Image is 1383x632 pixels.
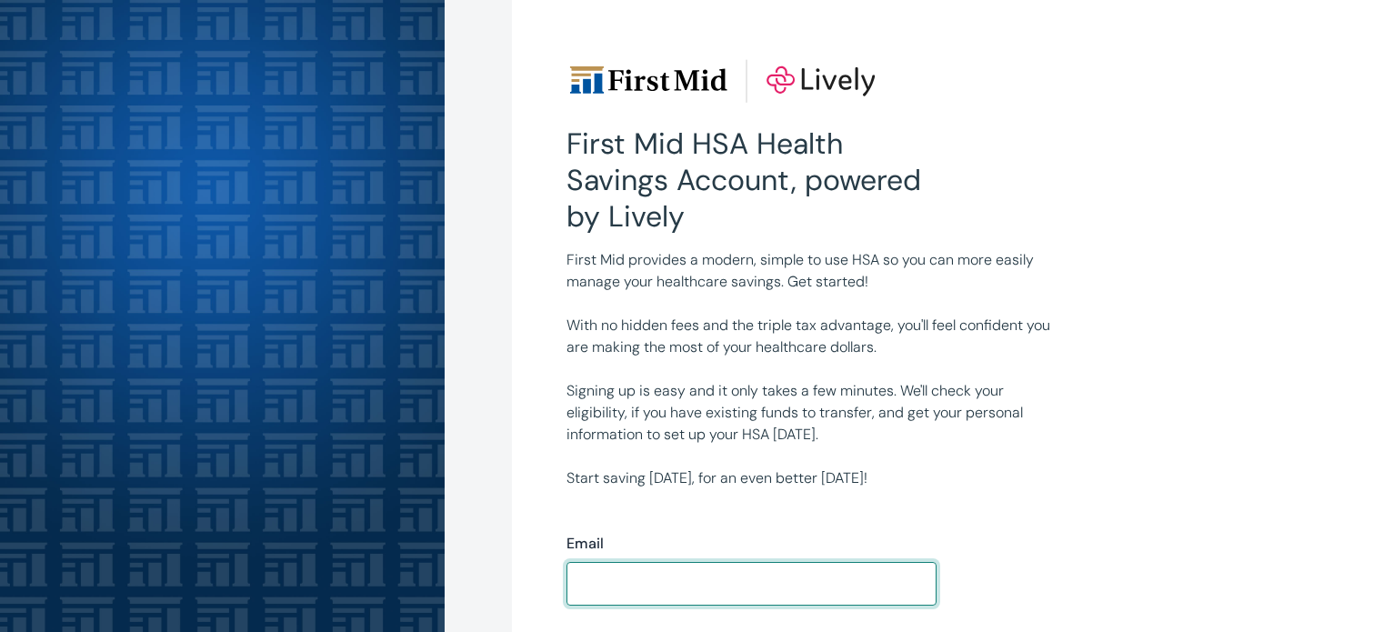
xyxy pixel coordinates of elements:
p: First Mid provides a modern, simple to use HSA so you can more easily manage your healthcare savi... [566,249,1067,293]
img: Lively [566,58,879,104]
label: Email [566,533,604,555]
p: Signing up is easy and it only takes a few minutes. We'll check your eligibility, if you have exi... [566,380,1067,446]
p: With no hidden fees and the triple tax advantage, you'll feel confident you are making the most o... [566,315,1067,358]
p: Start saving [DATE], for an even better [DATE]! [566,467,1067,489]
h2: First Mid HSA Health Savings Account, powered by Lively [566,125,937,235]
